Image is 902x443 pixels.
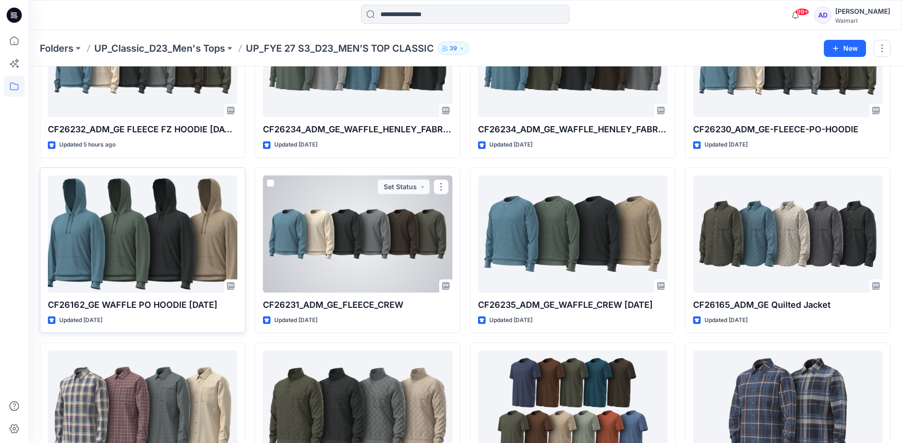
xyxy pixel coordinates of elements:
[835,17,890,24] div: Walmart
[814,7,831,24] div: AD
[246,42,434,55] p: UP_FYE 27 S3_D23_MEN’S TOP CLASSIC
[824,40,866,57] button: New
[48,123,237,136] p: CF26232_ADM_GE FLEECE FZ HOODIE [DATE]
[693,175,883,292] a: CF26165_ADM_GE Quilted Jacket
[489,315,532,325] p: Updated [DATE]
[438,42,469,55] button: 39
[478,175,667,292] a: CF26235_ADM_GE_WAFFLE_CREW 10OCT25
[274,315,317,325] p: Updated [DATE]
[693,123,883,136] p: CF26230_ADM_GE-FLEECE-PO-HOODIE
[48,298,237,312] p: CF26162_GE WAFFLE PO HOODIE [DATE]
[478,298,667,312] p: CF26235_ADM_GE_WAFFLE_CREW [DATE]
[48,175,237,292] a: CF26162_GE WAFFLE PO HOODIE 10OCT25
[795,8,809,16] span: 99+
[94,42,225,55] a: UP_Classic_D23_Men's Tops
[263,123,452,136] p: CF26234_ADM_GE_WAFFLE_HENLEY_FABRIC_OPT 1 [DATE]
[274,140,317,150] p: Updated [DATE]
[489,140,532,150] p: Updated [DATE]
[835,6,890,17] div: [PERSON_NAME]
[693,298,883,312] p: CF26165_ADM_GE Quilted Jacket
[263,298,452,312] p: CF26231_ADM_GE_FLEECE_CREW
[704,315,748,325] p: Updated [DATE]
[59,315,102,325] p: Updated [DATE]
[704,140,748,150] p: Updated [DATE]
[478,123,667,136] p: CF26234_ADM_GE_WAFFLE_HENLEY_FABRIC_OPT 2 [DATE]
[263,175,452,292] a: CF26231_ADM_GE_FLEECE_CREW
[59,140,116,150] p: Updated 5 hours ago
[40,42,73,55] a: Folders
[450,43,457,54] p: 39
